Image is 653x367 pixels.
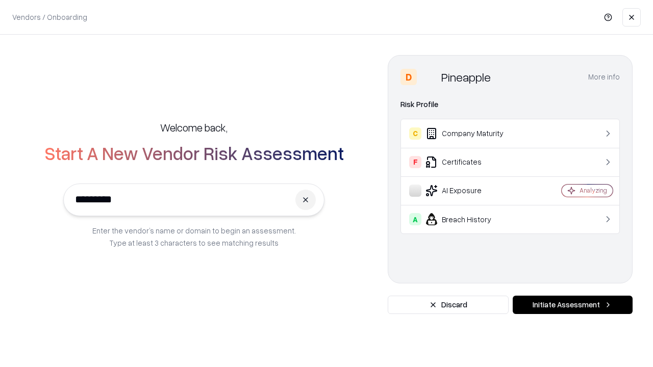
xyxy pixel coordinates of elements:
[409,127,421,140] div: C
[92,224,296,249] p: Enter the vendor’s name or domain to begin an assessment. Type at least 3 characters to see match...
[421,69,437,85] img: Pineapple
[441,69,491,85] div: Pineapple
[409,213,421,225] div: A
[400,69,417,85] div: D
[513,296,633,314] button: Initiate Assessment
[388,296,509,314] button: Discard
[409,213,531,225] div: Breach History
[409,156,421,168] div: F
[588,68,620,86] button: More info
[400,98,620,111] div: Risk Profile
[44,143,344,163] h2: Start A New Vendor Risk Assessment
[12,12,87,22] p: Vendors / Onboarding
[409,156,531,168] div: Certificates
[409,185,531,197] div: AI Exposure
[160,120,228,135] h5: Welcome back,
[409,127,531,140] div: Company Maturity
[580,186,607,195] div: Analyzing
